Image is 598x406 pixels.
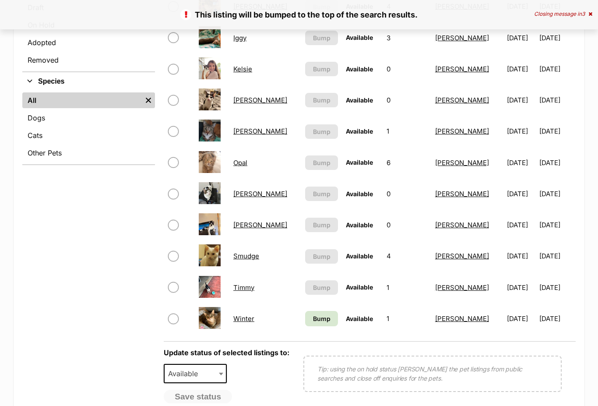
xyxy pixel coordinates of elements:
button: Species [22,76,155,87]
a: [PERSON_NAME] [435,159,489,167]
a: [PERSON_NAME] [435,190,489,198]
p: Tip: using the on hold status [PERSON_NAME] the pet listings from public searches and close off e... [317,364,548,383]
button: Bump [305,249,338,264]
span: Bump [313,220,331,229]
button: Bump [305,155,338,170]
span: Bump [313,158,331,167]
td: [DATE] [503,23,539,53]
a: [PERSON_NAME] [233,127,287,135]
td: [DATE] [503,116,539,146]
td: [DATE] [503,148,539,178]
button: Bump [305,62,338,76]
td: 1 [383,272,431,303]
span: Bump [313,283,331,292]
td: [DATE] [503,210,539,240]
span: Available [346,221,373,229]
td: [DATE] [539,179,575,209]
img: Kelsie [199,57,221,79]
td: [DATE] [539,241,575,271]
span: 3 [582,11,585,17]
td: [DATE] [503,85,539,115]
td: [DATE] [539,272,575,303]
button: Bump [305,280,338,295]
td: [DATE] [503,304,539,334]
a: Adopted [22,35,155,50]
td: 1 [383,116,431,146]
div: Species [22,91,155,164]
button: Bump [305,93,338,107]
a: Remove filter [142,92,155,108]
td: [DATE] [503,54,539,84]
span: Bump [313,189,331,198]
a: [PERSON_NAME] [233,190,287,198]
img: Myles [199,120,221,141]
td: [DATE] [503,272,539,303]
a: Bump [305,311,338,326]
td: 0 [383,179,431,209]
td: [DATE] [539,85,575,115]
span: Bump [313,252,331,261]
a: Smudge [233,252,259,260]
span: Available [346,127,373,135]
a: Cats [22,127,155,143]
button: Bump [305,187,338,201]
a: [PERSON_NAME] [435,314,489,323]
a: [PERSON_NAME] [233,221,287,229]
span: Bump [313,33,331,42]
label: Update status of selected listings to: [164,348,289,357]
span: Available [165,367,207,380]
span: Bump [313,127,331,136]
td: 3 [383,23,431,53]
span: Bump [313,314,331,323]
span: Available [346,190,373,198]
a: [PERSON_NAME] [435,221,489,229]
a: [PERSON_NAME] [435,34,489,42]
button: Bump [305,31,338,45]
img: Opal [199,151,221,173]
span: Bump [313,64,331,74]
td: 6 [383,148,431,178]
img: Smudge [199,244,221,266]
td: [DATE] [539,148,575,178]
a: All [22,92,142,108]
img: Iggy [199,26,221,48]
a: [PERSON_NAME] [233,96,287,104]
button: Bump [305,124,338,139]
a: Other Pets [22,145,155,161]
a: [PERSON_NAME] [435,65,489,73]
td: 0 [383,210,431,240]
img: Preston [199,182,221,204]
a: Opal [233,159,247,167]
span: Available [346,65,373,73]
span: Available [346,315,373,322]
td: 1 [383,304,431,334]
a: [PERSON_NAME] [435,96,489,104]
img: Winter [199,307,221,329]
a: Removed [22,52,155,68]
td: [DATE] [503,179,539,209]
button: Save status [164,390,232,404]
td: [DATE] [539,23,575,53]
td: 0 [383,54,431,84]
td: [DATE] [539,210,575,240]
span: Bump [313,95,331,105]
div: Closing message in [534,11,592,17]
a: Kelsie [233,65,252,73]
a: Winter [233,314,254,323]
a: [PERSON_NAME] [435,283,489,292]
span: Available [346,283,373,291]
a: [PERSON_NAME] [435,127,489,135]
td: [DATE] [539,116,575,146]
td: [DATE] [539,304,575,334]
td: 4 [383,241,431,271]
a: Timmy [233,283,254,292]
span: Available [346,34,373,41]
span: Available [346,96,373,104]
a: Iggy [233,34,246,42]
td: 0 [383,85,431,115]
button: Bump [305,218,338,232]
span: Available [346,252,373,260]
span: Available [346,159,373,166]
a: Dogs [22,110,155,126]
p: This listing will be bumped to the top of the search results. [9,9,589,21]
